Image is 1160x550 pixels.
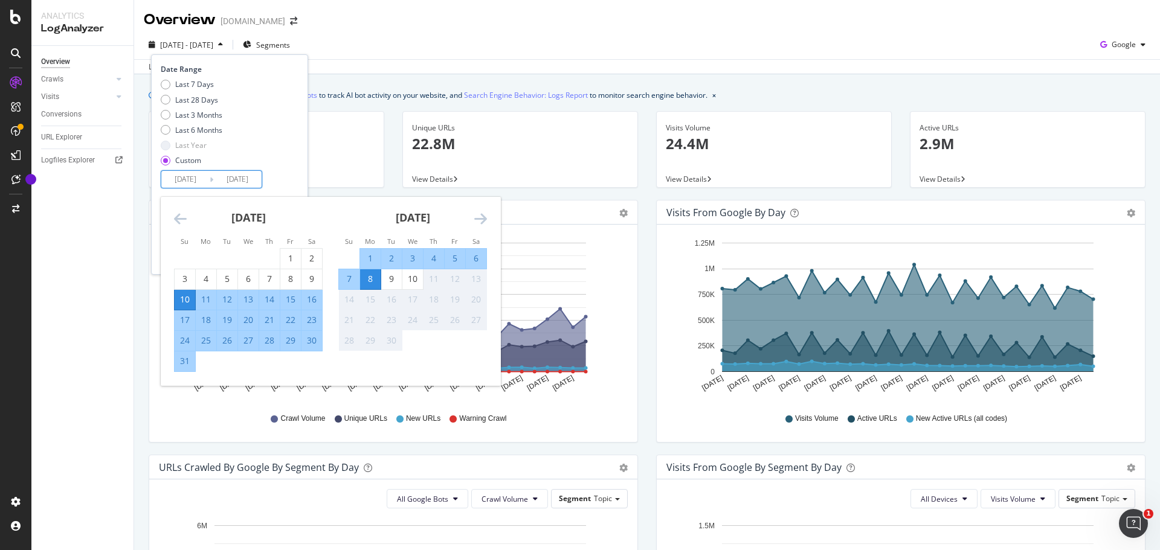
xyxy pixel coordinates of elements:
[445,289,466,310] td: Not available. Friday, September 19, 2025
[795,414,839,424] span: Visits Volume
[175,79,214,89] div: Last 7 Days
[381,289,402,310] td: Not available. Tuesday, September 16, 2025
[666,206,785,219] div: Visits from Google by day
[381,293,402,305] div: 16
[472,237,480,246] small: Sa
[144,35,228,54] button: [DATE] - [DATE]
[217,334,237,347] div: 26
[482,494,528,504] span: Crawl Volume
[175,269,196,289] td: Choose Sunday, August 3, 2025 as your check-out date. It’s available.
[905,374,929,392] text: [DATE]
[41,108,125,121] a: Conversions
[160,40,213,50] span: [DATE] - [DATE]
[828,374,852,392] text: [DATE]
[41,10,124,22] div: Analytics
[397,494,448,504] span: All Google Bots
[301,293,322,305] div: 16
[41,131,125,144] a: URL Explorer
[259,273,280,285] div: 7
[459,414,506,424] span: Warning Crawl
[280,414,325,424] span: Crawl Volume
[339,330,360,351] td: Not available. Sunday, September 28, 2025
[666,174,707,184] span: View Details
[1066,493,1098,504] span: Segment
[1033,374,1057,392] text: [DATE]
[1095,35,1150,54] button: Google
[175,155,201,165] div: Custom
[360,269,381,289] td: Selected as end date. Monday, September 8, 2025
[360,293,381,305] div: 15
[238,35,295,54] button: Segments
[360,289,381,310] td: Not available. Monday, September 15, 2025
[412,133,628,154] p: 22.8M
[381,314,402,326] div: 23
[920,133,1136,154] p: 2.9M
[339,310,360,330] td: Not available. Sunday, September 21, 2025
[161,110,222,120] div: Last 3 Months
[175,273,195,285] div: 3
[910,489,978,508] button: All Devices
[41,91,59,103] div: Visits
[339,269,360,289] td: Selected. Sunday, September 7, 2025
[619,209,628,217] div: gear
[500,374,524,392] text: [DATE]
[238,310,259,330] td: Selected. Wednesday, August 20, 2025
[161,64,295,74] div: Date Range
[280,252,301,264] div: 1
[698,522,715,530] text: 1.5M
[238,273,259,285] div: 6
[238,334,259,347] div: 27
[551,374,575,392] text: [DATE]
[175,140,207,150] div: Last Year
[387,489,468,508] button: All Google Bots
[159,461,359,473] div: URLs Crawled by Google By Segment By Day
[196,269,217,289] td: Choose Monday, August 4, 2025 as your check-out date. It’s available.
[161,197,500,386] div: Calendar
[360,310,381,330] td: Not available. Monday, September 22, 2025
[280,248,301,269] td: Choose Friday, August 1, 2025 as your check-out date. It’s available.
[666,234,1131,402] svg: A chart.
[991,494,1036,504] span: Visits Volume
[726,374,750,392] text: [DATE]
[360,273,381,285] div: 8
[1112,39,1136,50] span: Google
[339,334,359,347] div: 28
[259,310,280,330] td: Selected. Thursday, August 21, 2025
[259,269,280,289] td: Choose Thursday, August 7, 2025 as your check-out date. It’s available.
[424,293,444,305] div: 18
[424,269,445,289] td: Not available. Thursday, September 11, 2025
[466,269,487,289] td: Not available. Saturday, September 13, 2025
[381,273,402,285] div: 9
[259,330,280,351] td: Selected. Thursday, August 28, 2025
[41,154,125,167] a: Logfiles Explorer
[445,310,466,330] td: Not available. Friday, September 26, 2025
[238,330,259,351] td: Selected. Wednesday, August 27, 2025
[149,62,214,72] div: Last update
[381,252,402,264] div: 2
[174,211,187,226] div: Move backward to switch to the previous month.
[666,133,882,154] p: 24.4M
[424,314,444,326] div: 25
[466,273,486,285] div: 13
[424,310,445,330] td: Not available. Thursday, September 25, 2025
[412,123,628,133] div: Unique URLs
[956,374,981,392] text: [DATE]
[360,314,381,326] div: 22
[259,289,280,310] td: Selected. Thursday, August 14, 2025
[280,330,301,351] td: Selected. Friday, August 29, 2025
[1058,374,1083,392] text: [DATE]
[196,293,216,305] div: 11
[259,293,280,305] div: 14
[287,237,294,246] small: Fr
[854,374,878,392] text: [DATE]
[301,334,322,347] div: 30
[396,210,430,225] strong: [DATE]
[223,237,231,246] small: Tu
[280,273,301,285] div: 8
[238,289,259,310] td: Selected. Wednesday, August 13, 2025
[709,86,719,104] button: close banner
[144,10,216,30] div: Overview
[159,234,623,402] div: A chart.
[196,273,216,285] div: 4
